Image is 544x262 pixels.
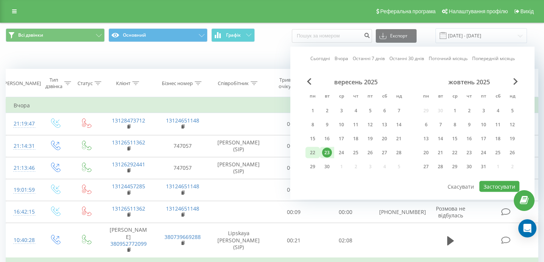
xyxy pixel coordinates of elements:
a: 13126511362 [112,139,145,146]
div: 31 [479,162,488,172]
span: Вихід [521,8,534,14]
div: чт 11 вер 2025 р. [349,119,363,130]
div: пт 24 жовт 2025 р. [476,147,491,158]
td: [PERSON_NAME] [101,223,155,258]
div: 6 [421,120,431,130]
div: пт 26 вер 2025 р. [363,147,377,158]
div: 11 [493,120,503,130]
div: ср 1 жовт 2025 р. [448,105,462,116]
td: 02:08 [320,223,372,258]
div: 15 [450,134,460,144]
div: сб 18 жовт 2025 р. [491,133,505,144]
div: 15 [308,134,318,144]
div: 9 [322,120,332,130]
div: 21 [436,148,445,158]
div: пн 29 вер 2025 р. [305,161,320,172]
td: [PERSON_NAME] (SIP) [209,135,268,157]
div: 20 [380,134,389,144]
div: 25 [351,148,361,158]
td: [PERSON_NAME] (SIP) [209,157,268,179]
div: пт 17 жовт 2025 р. [476,133,491,144]
div: 8 [308,120,318,130]
td: Вчора [6,98,538,113]
div: пн 1 вер 2025 р. [305,105,320,116]
span: Всі дзвінки [18,32,43,38]
a: Поточний місяць [429,55,468,62]
div: 24 [336,148,346,158]
abbr: четвер [463,91,475,102]
button: Всі дзвінки [6,28,105,42]
abbr: неділя [393,91,405,102]
div: 27 [421,162,431,172]
div: нд 21 вер 2025 р. [392,133,406,144]
div: 22 [450,148,460,158]
td: 00:09 [268,113,319,135]
div: чт 30 жовт 2025 р. [462,161,476,172]
td: 00:00 [320,201,372,223]
div: вт 7 жовт 2025 р. [433,119,448,130]
abbr: вівторок [321,91,333,102]
div: нд 28 вер 2025 р. [392,147,406,158]
div: нд 26 жовт 2025 р. [505,147,519,158]
div: сб 13 вер 2025 р. [377,119,392,130]
div: вт 16 вер 2025 р. [320,133,334,144]
div: 20 [421,148,431,158]
div: 19:01:59 [14,183,31,197]
div: чт 4 вер 2025 р. [349,105,363,116]
td: Lipskaya [PERSON_NAME] (SIP) [209,223,268,258]
a: 13124651148 [166,183,199,190]
div: 21:14:31 [14,139,31,153]
div: 12 [365,120,375,130]
div: вт 30 вер 2025 р. [320,161,334,172]
abbr: субота [379,91,390,102]
div: Тривалість очікування [274,77,309,90]
div: чт 18 вер 2025 р. [349,133,363,144]
span: Налаштування профілю [449,8,508,14]
div: ср 24 вер 2025 р. [334,147,349,158]
a: Попередній місяць [472,55,515,62]
div: 27 [380,148,389,158]
abbr: середа [449,91,460,102]
a: Вчора [335,55,348,62]
div: чт 9 жовт 2025 р. [462,119,476,130]
div: Клієнт [116,80,130,87]
div: 13 [380,120,389,130]
button: Графік [211,28,255,42]
div: 22 [308,148,318,158]
div: пт 12 вер 2025 р. [363,119,377,130]
div: вт 14 жовт 2025 р. [433,133,448,144]
div: 16 [322,134,332,144]
span: Графік [226,33,241,38]
div: 26 [507,148,517,158]
abbr: п’ятниця [364,91,376,102]
td: 00:09 [268,201,319,223]
div: 21 [394,134,404,144]
div: Бізнес номер [162,80,193,87]
abbr: субота [492,91,504,102]
a: 380952772099 [110,240,147,247]
div: 26 [365,148,375,158]
div: 29 [450,162,460,172]
a: 380739669288 [164,233,201,240]
span: Previous Month [307,78,312,85]
div: 21:13:46 [14,161,31,175]
div: 13 [421,134,431,144]
div: 21:19:47 [14,116,31,131]
div: 29 [308,162,318,172]
div: 19 [365,134,375,144]
button: Застосувати [479,181,519,192]
div: вт 21 жовт 2025 р. [433,147,448,158]
div: чт 25 вер 2025 р. [349,147,363,158]
div: 14 [394,120,404,130]
div: 7 [436,120,445,130]
abbr: понеділок [307,91,318,102]
a: 13124651148 [166,205,199,212]
div: 28 [394,148,404,158]
div: ср 29 жовт 2025 р. [448,161,462,172]
div: пн 6 жовт 2025 р. [419,119,433,130]
div: 5 [507,106,517,116]
div: ср 17 вер 2025 р. [334,133,349,144]
div: 19 [507,134,517,144]
div: 12 [507,120,517,130]
div: ср 15 жовт 2025 р. [448,133,462,144]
